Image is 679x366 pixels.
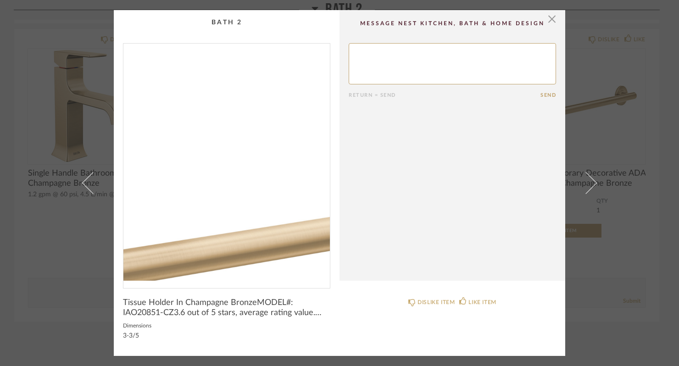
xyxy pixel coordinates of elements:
button: Close [543,10,561,28]
div: 0 [123,44,330,281]
button: Send [540,92,556,98]
div: 3-3/5 [123,333,151,340]
img: eb61493d-01f4-4945-b398-8d2225fb89e2_1000x1000.jpg [123,44,330,281]
div: Return = Send [349,92,540,98]
label: Dimensions [123,322,151,329]
div: DISLIKE ITEM [417,298,455,307]
div: LIKE ITEM [468,298,496,307]
span: Tissue Holder In Champagne BronzeMODEL#: IAO20851-CZ3.6 out of 5 stars, average rating value. Rea... [123,298,330,318]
